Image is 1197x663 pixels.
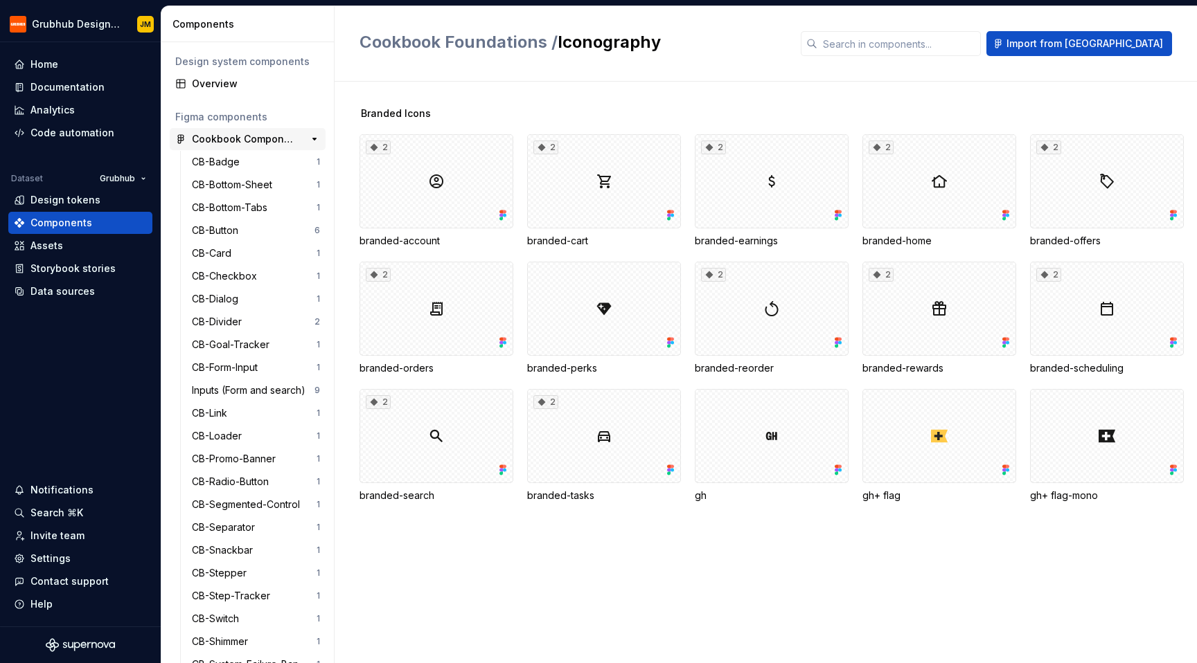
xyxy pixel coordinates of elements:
div: Documentation [30,80,105,94]
div: Notifications [30,483,94,497]
div: 1 [317,476,320,487]
div: 2branded-orders [360,262,513,375]
div: CB-Step-Tracker [192,589,276,603]
div: Figma components [175,110,320,124]
span: Grubhub [100,173,135,184]
a: CB-Form-Input1 [186,356,326,379]
div: 6 [314,225,320,236]
div: branded-orders [360,361,513,375]
a: Invite team [8,525,152,547]
div: 1 [317,430,320,442]
img: 4e8d6f31-f5cf-47b4-89aa-e4dec1dc0822.png [10,16,26,33]
div: CB-Checkbox [192,269,263,283]
div: Grubhub Design System [32,17,121,31]
div: gh+ flag [862,389,1016,502]
a: CB-Goal-Tracker1 [186,334,326,356]
div: 2 [533,140,558,154]
a: Components [8,212,152,234]
div: CB-Button [192,224,244,237]
div: 1 [317,293,320,305]
div: CB-Divider [192,315,247,329]
a: CB-Card1 [186,242,326,264]
div: CB-Badge [192,155,245,169]
div: 2 [533,395,558,409]
a: CB-Stepper1 [186,562,326,584]
div: 1 [317,408,320,419]
div: 1 [317,613,320,624]
div: gh [695,489,849,502]
a: CB-Snackbar1 [186,539,326,561]
div: Cookbook Components [192,132,295,146]
a: CB-Radio-Button1 [186,471,326,493]
div: 2branded-rewards [862,262,1016,375]
div: 1 [317,636,320,647]
div: 1 [317,590,320,601]
a: CB-Segmented-Control1 [186,493,326,516]
div: 1 [317,202,320,213]
a: CB-Checkbox1 [186,265,326,287]
a: CB-Bottom-Sheet1 [186,174,326,196]
div: branded-cart [527,234,681,248]
a: Design tokens [8,189,152,211]
div: branded-offers [1030,234,1184,248]
div: 2branded-tasks [527,389,681,502]
div: 1 [317,499,320,510]
button: Help [8,593,152,615]
div: 2branded-scheduling [1030,262,1184,375]
div: CB-Radio-Button [192,475,274,489]
div: CB-Separator [192,520,260,534]
div: Help [30,597,53,611]
div: 2 [701,268,726,282]
button: Grubhub [94,169,152,188]
a: CB-Link1 [186,402,326,424]
div: Inputs (Form and search) [192,383,311,397]
a: Settings [8,547,152,570]
span: Cookbook Foundations / [360,32,558,52]
div: 1 [317,522,320,533]
a: CB-Switch1 [186,608,326,630]
a: CB-Badge1 [186,151,326,173]
div: branded-home [862,234,1016,248]
a: Analytics [8,99,152,121]
div: CB-Goal-Tracker [192,338,275,352]
div: CB-Loader [192,429,247,443]
a: CB-Divider2 [186,311,326,333]
h2: Iconography [360,31,784,53]
div: Components [30,216,92,230]
div: 2branded-account [360,134,513,248]
a: Inputs (Form and search)9 [186,379,326,401]
div: 1 [317,545,320,556]
div: CB-Segmented-Control [192,498,305,511]
div: 2branded-reorder [695,262,849,375]
div: CB-Link [192,406,233,420]
div: 2 [701,140,726,154]
a: Cookbook Components [170,128,326,150]
div: 2 [1036,140,1061,154]
div: 2branded-earnings [695,134,849,248]
div: Analytics [30,103,75,117]
a: CB-Step-Tracker1 [186,585,326,607]
div: Settings [30,552,71,565]
div: Design tokens [30,193,100,207]
a: Overview [170,73,326,95]
div: gh+ flag-mono [1030,489,1184,502]
div: 1 [317,453,320,464]
div: branded-perks [527,262,681,375]
div: gh [695,389,849,502]
div: CB-Promo-Banner [192,452,281,466]
div: branded-rewards [862,361,1016,375]
div: Invite team [30,529,85,543]
a: Data sources [8,280,152,302]
div: branded-perks [527,361,681,375]
div: Search ⌘K [30,506,83,520]
div: 2branded-offers [1030,134,1184,248]
div: CB-Snackbar [192,543,258,557]
div: CB-Form-Input [192,361,263,374]
a: Documentation [8,76,152,98]
div: 2 [314,316,320,327]
a: Code automation [8,122,152,144]
a: Supernova Logo [46,638,115,652]
div: Contact support [30,574,109,588]
div: branded-reorder [695,361,849,375]
span: Branded Icons [361,107,431,120]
